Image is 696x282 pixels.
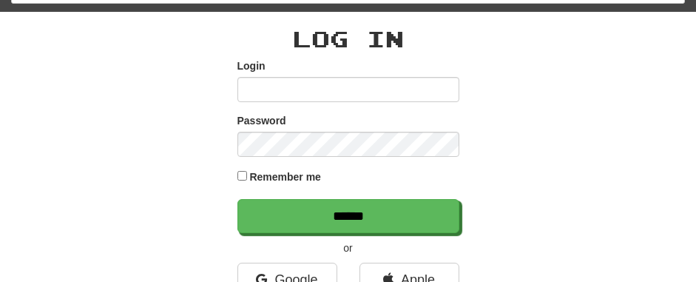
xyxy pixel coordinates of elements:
[237,27,459,51] h2: Log In
[237,241,459,255] p: or
[237,113,286,128] label: Password
[237,58,266,73] label: Login
[249,169,321,184] label: Remember me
